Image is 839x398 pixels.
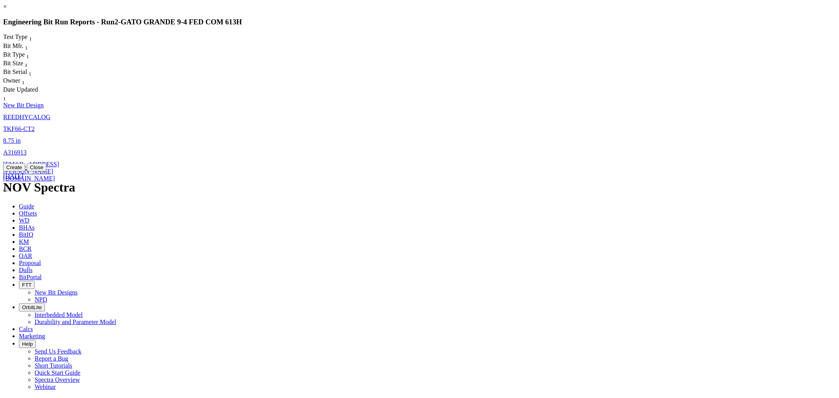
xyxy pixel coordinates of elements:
[3,51,25,58] span: Bit Type
[3,51,42,60] div: Sort None
[22,80,25,86] sub: 1
[3,51,42,60] div: Bit Type Sort None
[35,348,81,355] a: Send Us Feedback
[19,252,32,259] span: OAR
[3,60,42,68] div: Sort None
[19,274,42,280] span: BitPortal
[19,267,33,273] span: Dulls
[3,125,35,132] a: TKF66-CT2
[3,93,6,100] span: Sort None
[3,68,46,77] div: Bit Serial Sort None
[3,96,6,101] sub: 1
[3,173,24,179] a: [DATE]
[3,137,14,144] span: 8.75
[29,71,31,77] sub: 1
[35,362,72,369] a: Short Tutorials
[3,86,42,102] div: Date Updated Sort None
[19,224,35,231] span: BHAs
[3,33,46,42] div: Test Type Sort None
[3,33,46,42] div: Sort None
[3,33,28,40] span: Test Type
[16,137,20,144] span: in
[25,42,28,49] span: Sort None
[19,231,33,238] span: BitIQ
[3,60,42,68] div: Bit Size Sort None
[25,62,28,68] sub: 1
[3,18,836,26] h3: Engineering Bit Run Reports - Run -
[3,68,27,75] span: Bit Serial
[35,311,83,318] a: Interbedded Model
[26,51,29,58] span: Sort None
[114,18,118,26] span: 2
[3,161,59,182] a: [EMAIL_ADDRESS][PERSON_NAME][DOMAIN_NAME]
[26,53,29,59] sub: 1
[3,3,7,10] a: ×
[22,341,33,347] span: Help
[29,33,32,40] span: Sort None
[22,77,25,84] span: Sort None
[3,77,42,86] div: Sort None
[27,163,46,171] button: Close
[19,326,33,332] span: Calcs
[3,77,20,84] span: Owner
[35,376,80,383] a: Spectra Overview
[19,210,37,217] span: Offsets
[3,102,44,109] a: New Bit Design
[35,369,80,376] a: Quick Start Guide
[29,36,32,42] sub: 1
[3,137,20,144] a: 8.75 in
[35,296,47,303] a: NPD
[3,114,50,120] a: REEDHYCALOG
[121,18,242,26] span: GATO GRANDE 9-4 FED COM 613H
[35,289,77,296] a: New Bit Designs
[19,245,31,252] span: BCR
[19,217,30,224] span: WD
[3,42,42,51] div: Bit Mfr. Sort None
[35,319,116,325] a: Durability and Parameter Model
[35,383,56,390] a: Webinar
[29,68,31,75] span: Sort None
[19,260,41,266] span: Proposal
[3,77,42,86] div: Owner Sort None
[19,333,45,339] span: Marketing
[3,86,38,93] span: Date Updated
[3,180,836,195] h1: NOV Spectra
[3,149,27,156] a: A316913
[3,60,23,66] span: Bit Size
[19,203,34,210] span: Guide
[3,68,46,77] div: Sort None
[25,60,28,66] span: Sort None
[3,163,25,171] button: Create
[22,304,42,310] span: OrbitLite
[3,42,42,51] div: Sort None
[3,86,42,102] div: Sort None
[19,238,29,245] span: KM
[22,282,31,288] span: FTT
[3,42,24,49] span: Bit Mfr.
[25,45,28,51] sub: 1
[35,355,68,362] a: Report a Bug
